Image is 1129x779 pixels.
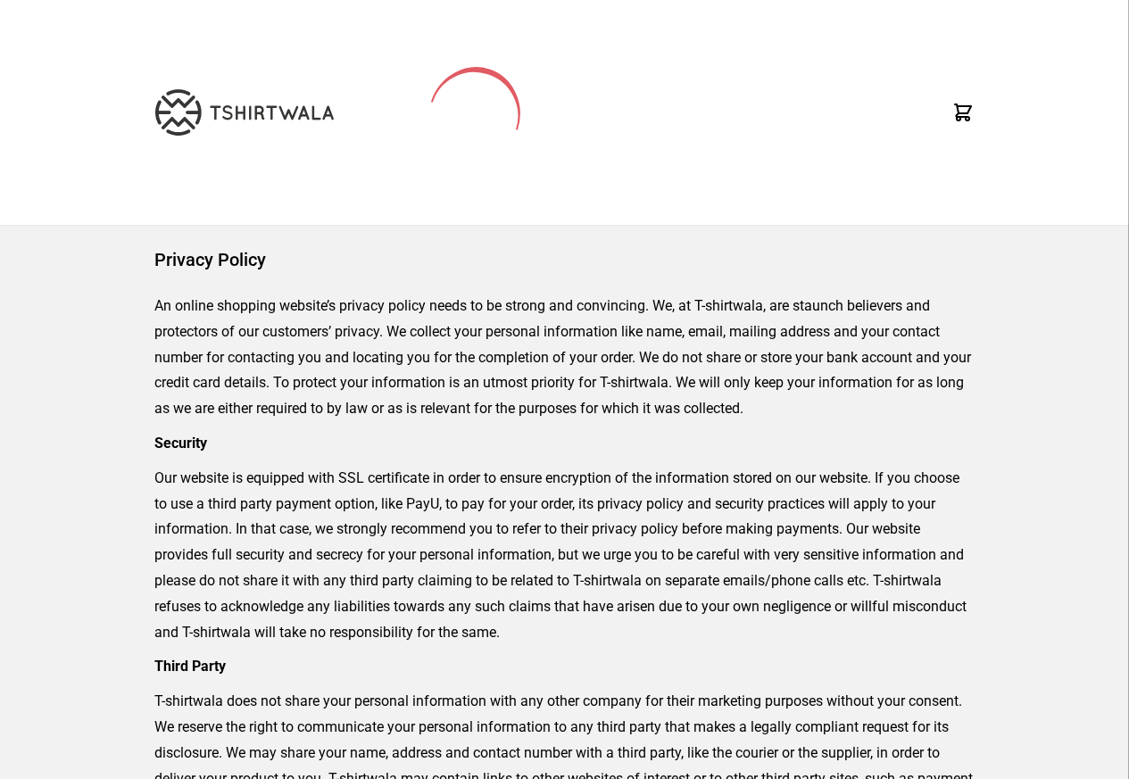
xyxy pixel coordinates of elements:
img: TW-LOGO-400-104.png [155,89,334,136]
strong: Third Party [154,658,226,675]
strong: Security [154,435,207,452]
p: Our website is equipped with SSL certificate in order to ensure encryption of the information sto... [154,466,975,646]
p: An online shopping website’s privacy policy needs to be strong and convincing. We, at T-shirtwala... [154,294,975,422]
h1: Privacy Policy [154,247,975,272]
